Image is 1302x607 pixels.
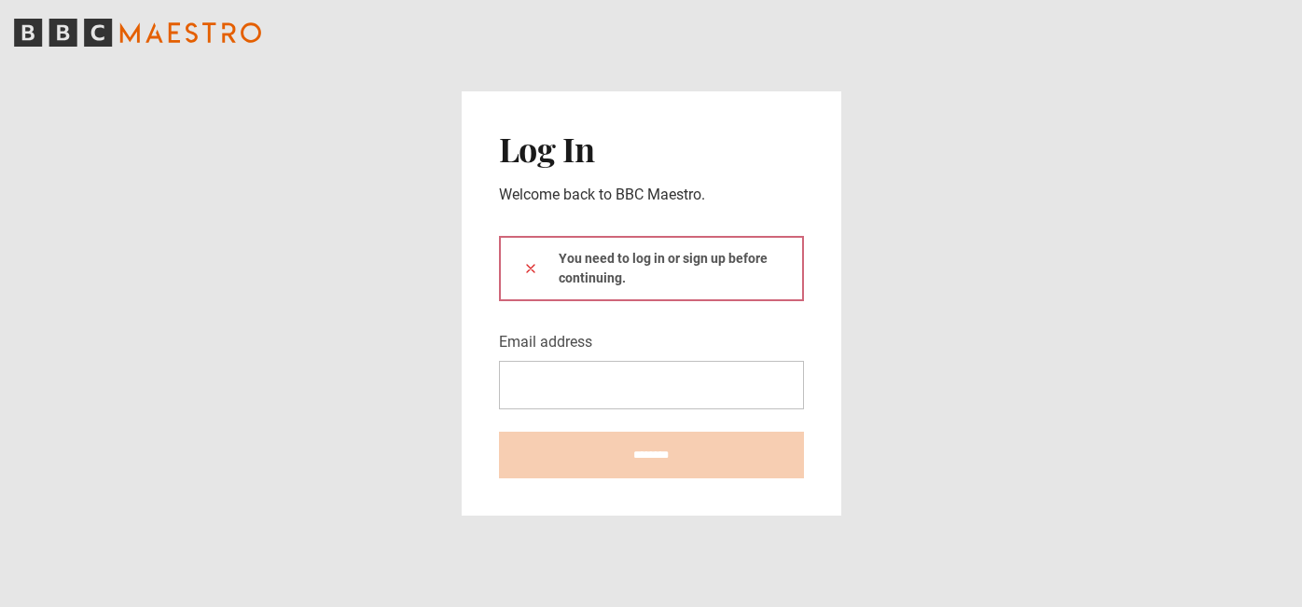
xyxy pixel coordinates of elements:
[499,236,804,301] div: You need to log in or sign up before continuing.
[14,19,261,47] svg: BBC Maestro
[499,129,804,168] h2: Log In
[499,331,592,353] label: Email address
[499,184,804,206] p: Welcome back to BBC Maestro.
